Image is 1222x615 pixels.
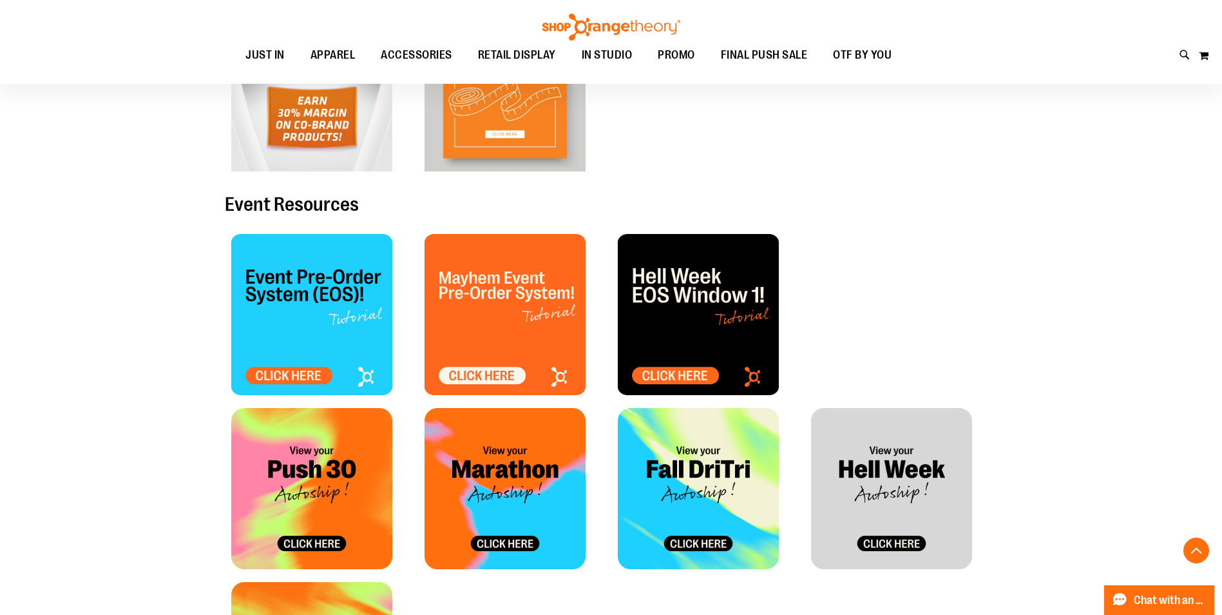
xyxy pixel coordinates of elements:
[1104,585,1215,615] button: Chat with an Expert
[381,41,452,70] span: ACCESSORIES
[569,41,645,70] a: IN STUDIO
[820,41,904,70] a: OTF BY YOU
[478,41,556,70] span: RETAIL DISPLAY
[721,41,808,70] span: FINAL PUSH SALE
[368,41,465,70] a: ACCESSORIES
[618,408,779,569] img: FALL DRI TRI_Allocation Tile
[708,41,821,70] a: FINAL PUSH SALE
[582,41,633,70] span: IN STUDIO
[540,14,682,41] img: Shop Orangetheory
[833,41,892,70] span: OTF BY YOU
[425,10,586,171] a: click here for Size Guide
[225,194,998,215] h2: Event Resources
[618,234,779,395] img: HELLWEEK_Allocation Tile
[231,10,392,171] img: OTF Tile - Co Brand Marketing
[645,41,708,70] a: PROMO
[658,41,695,70] span: PROMO
[465,41,569,70] a: RETAIL DISPLAY
[425,408,586,569] img: OTF Tile - Marathon Marketing
[310,41,356,70] span: APPAREL
[1134,594,1207,607] span: Chat with an Expert
[425,10,586,171] img: size guide
[245,41,285,70] span: JUST IN
[233,41,298,70] a: JUST IN
[1183,538,1209,563] button: Back To Top
[298,41,368,70] a: APPAREL
[811,408,972,569] img: HELLWEEK_Allocation Tile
